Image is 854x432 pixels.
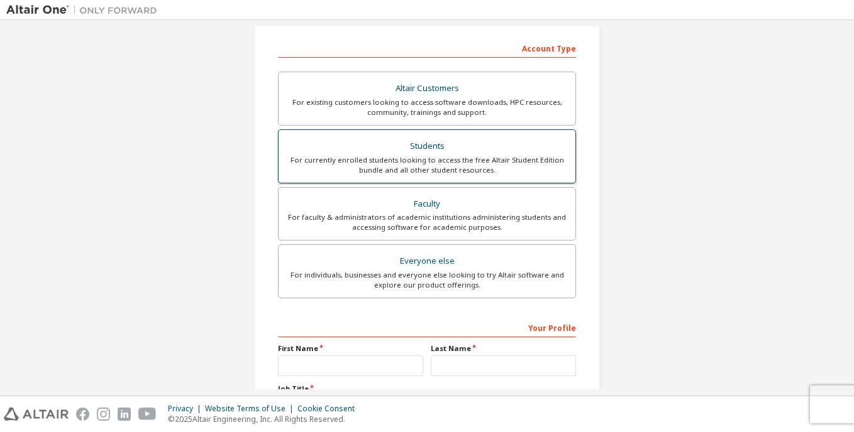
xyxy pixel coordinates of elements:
[286,252,568,270] div: Everyone else
[168,414,362,424] p: © 2025 Altair Engineering, Inc. All Rights Reserved.
[205,404,297,414] div: Website Terms of Use
[118,408,131,421] img: linkedin.svg
[286,97,568,117] div: For existing customers looking to access software downloads, HPC resources, community, trainings ...
[168,404,205,414] div: Privacy
[286,195,568,213] div: Faculty
[97,408,110,421] img: instagram.svg
[286,80,568,97] div: Altair Customers
[286,270,568,290] div: For individuals, businesses and everyone else looking to try Altair software and explore our prod...
[278,38,576,58] div: Account Type
[431,343,576,354] label: Last Name
[286,212,568,232] div: For faculty & administrators of academic institutions administering students and accessing softwa...
[278,317,576,337] div: Your Profile
[286,138,568,155] div: Students
[297,404,362,414] div: Cookie Consent
[6,4,164,16] img: Altair One
[286,155,568,175] div: For currently enrolled students looking to access the free Altair Student Edition bundle and all ...
[4,408,69,421] img: altair_logo.svg
[138,408,157,421] img: youtube.svg
[278,343,423,354] label: First Name
[278,384,576,394] label: Job Title
[76,408,89,421] img: facebook.svg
